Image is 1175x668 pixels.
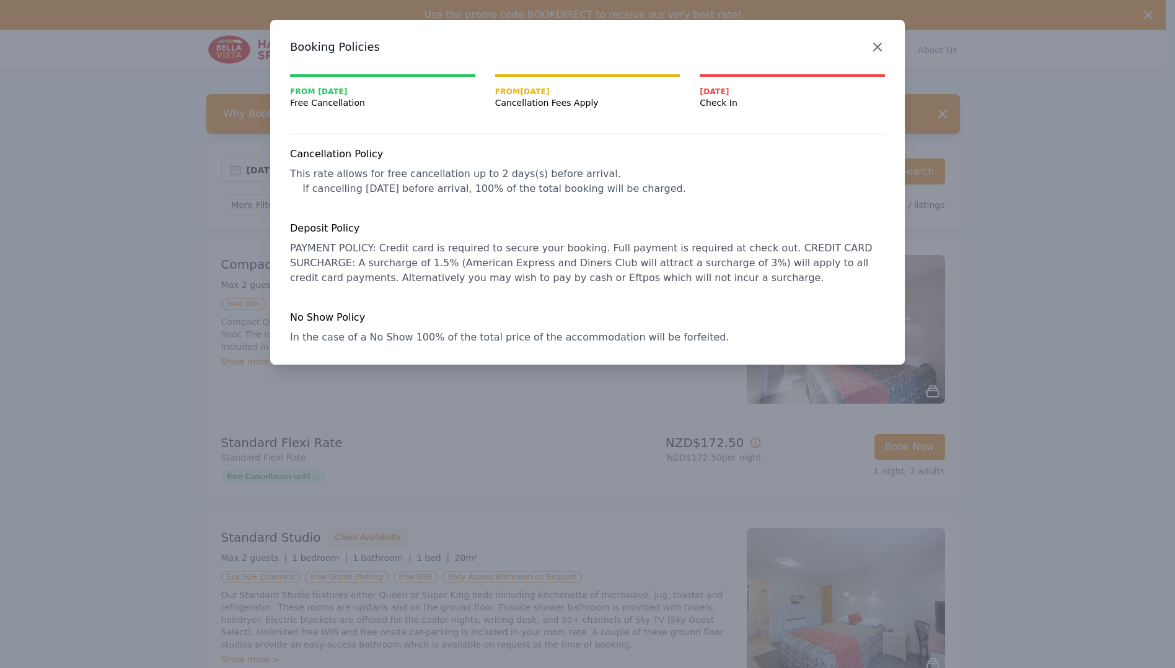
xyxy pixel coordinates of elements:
[290,310,885,325] h4: No Show Policy
[290,147,885,162] h4: Cancellation Policy
[290,331,729,343] span: In the case of a No Show 100% of the total price of the accommodation will be forfeited.
[290,168,686,194] span: This rate allows for free cancellation up to 2 days(s) before arrival. If cancelling [DATE] befor...
[495,97,680,109] span: Cancellation Fees Apply
[290,221,885,236] h4: Deposit Policy
[700,97,885,109] span: Check In
[290,97,475,109] span: Free Cancellation
[290,40,885,54] h3: Booking Policies
[495,87,680,97] span: From [DATE]
[700,87,885,97] span: [DATE]
[290,242,876,284] span: PAYMENT POLICY: Credit card is required to secure your booking. Full payment is required at check...
[290,74,885,109] nav: Progress mt-20
[290,87,475,97] span: From [DATE]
